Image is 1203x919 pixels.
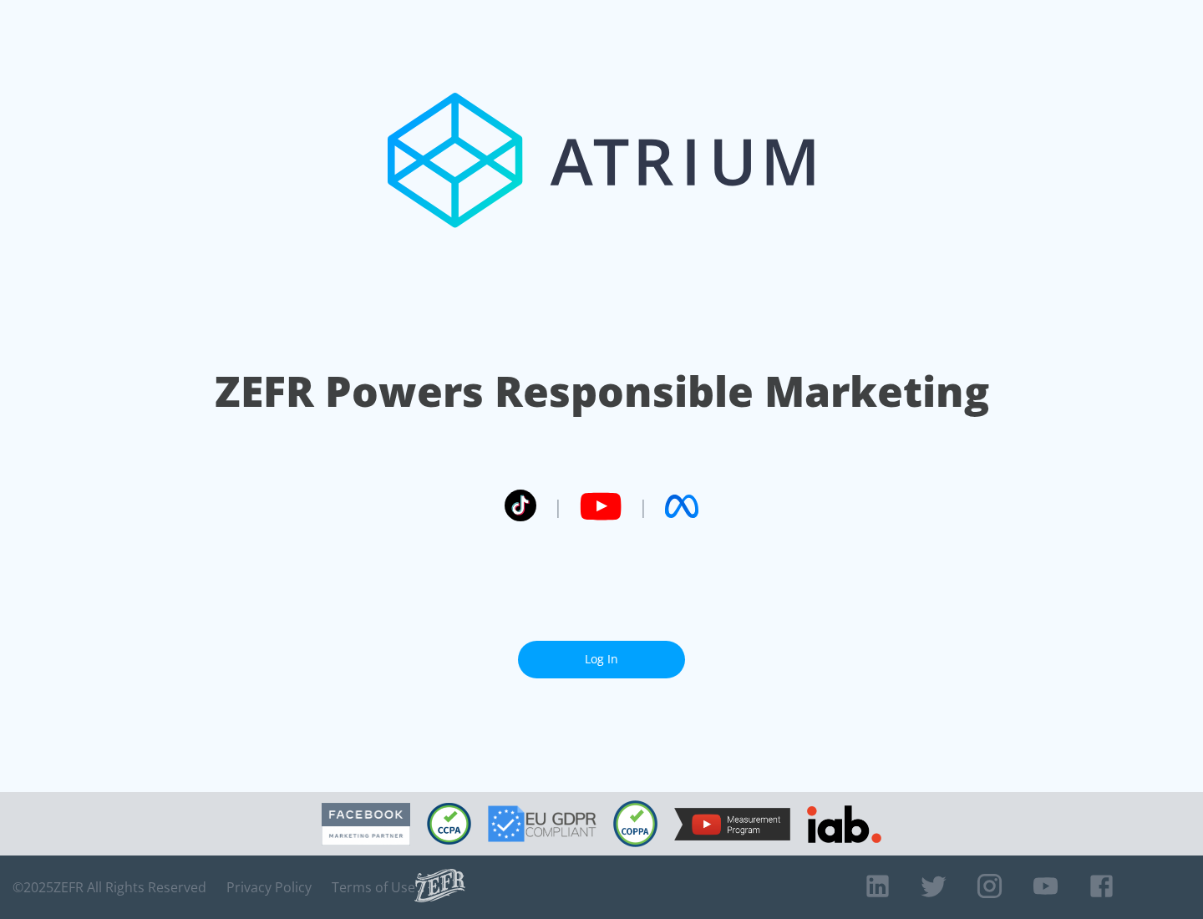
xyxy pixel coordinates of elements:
span: © 2025 ZEFR All Rights Reserved [13,879,206,896]
a: Terms of Use [332,879,415,896]
span: | [553,494,563,519]
span: | [638,494,648,519]
img: Facebook Marketing Partner [322,803,410,845]
img: COPPA Compliant [613,800,657,847]
img: CCPA Compliant [427,803,471,845]
img: GDPR Compliant [488,805,596,842]
img: YouTube Measurement Program [674,808,790,840]
a: Privacy Policy [226,879,312,896]
img: IAB [807,805,881,843]
a: Log In [518,641,685,678]
h1: ZEFR Powers Responsible Marketing [215,363,989,420]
